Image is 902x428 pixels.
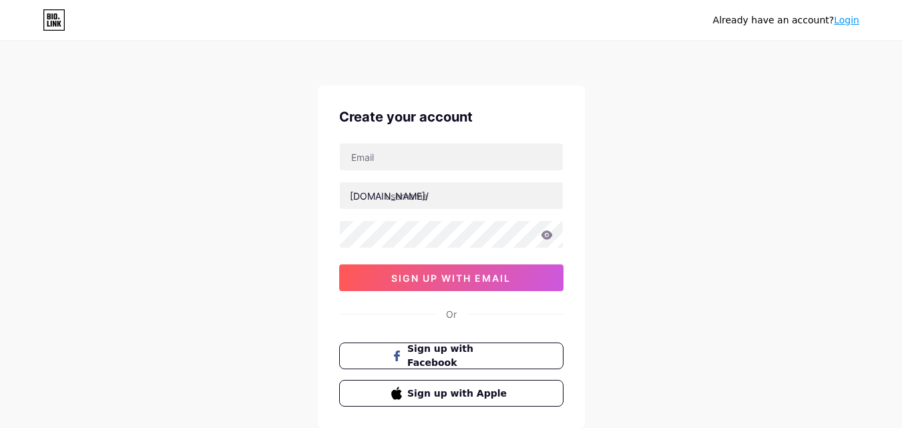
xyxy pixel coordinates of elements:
input: username [340,182,563,209]
span: sign up with email [391,272,511,284]
button: Sign up with Apple [339,380,563,407]
div: Create your account [339,107,563,127]
button: sign up with email [339,264,563,291]
div: [DOMAIN_NAME]/ [350,189,429,203]
div: Already have an account? [713,13,859,27]
span: Sign up with Apple [407,387,511,401]
input: Email [340,144,563,170]
button: Sign up with Facebook [339,343,563,369]
a: Login [834,15,859,25]
span: Sign up with Facebook [407,342,511,370]
div: Or [446,307,457,321]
